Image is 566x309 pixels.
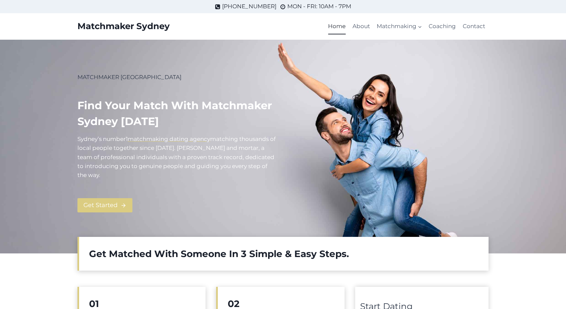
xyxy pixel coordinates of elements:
a: matchmaking dating agency [128,136,210,142]
span: Matchmaking [377,22,422,31]
span: Get Started [83,200,118,210]
a: Matchmaker Sydney [77,21,170,31]
a: Matchmaking [373,19,425,34]
h2: Get Matched With Someone In 3 Simple & Easy Steps.​ [89,247,479,261]
nav: Primary Navigation [325,19,489,34]
a: Home [325,19,349,34]
mark: 1 [126,136,128,142]
a: Coaching [425,19,459,34]
a: About [349,19,373,34]
p: Sydney’s number atching thousands of local people together since [DATE]. [PERSON_NAME] and mortar... [77,135,278,180]
a: Get Started [77,198,132,212]
mark: m [210,136,216,142]
a: Contact [459,19,489,34]
span: MON - FRI: 10AM - 7PM [287,2,351,11]
a: [PHONE_NUMBER] [215,2,276,11]
span: [PHONE_NUMBER] [222,2,276,11]
p: MATCHMAKER [GEOGRAPHIC_DATA] [77,73,278,82]
h1: Find your match with Matchmaker Sydney [DATE] [77,98,278,129]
